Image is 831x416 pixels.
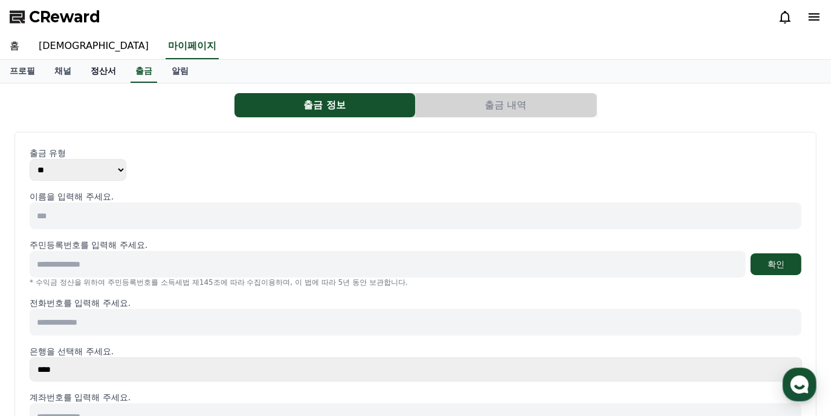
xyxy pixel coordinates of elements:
[166,34,219,59] a: 마이페이지
[234,93,415,117] button: 출금 정보
[29,7,100,27] span: CReward
[10,7,100,27] a: CReward
[29,34,158,59] a: [DEMOGRAPHIC_DATA]
[30,297,801,309] p: 전화번호를 입력해 주세요.
[38,334,45,343] span: 홈
[30,391,801,403] p: 계좌번호를 입력해 주세요.
[751,253,801,275] button: 확인
[416,93,597,117] button: 출금 내역
[30,147,801,159] p: 출금 유형
[80,316,156,346] a: 대화
[30,190,801,203] p: 이름을 입력해 주세요.
[156,316,232,346] a: 설정
[81,60,126,83] a: 정산서
[111,334,125,344] span: 대화
[187,334,201,343] span: 설정
[30,345,801,357] p: 은행을 선택해 주세요.
[234,93,416,117] a: 출금 정보
[45,60,81,83] a: 채널
[30,239,147,251] p: 주민등록번호를 입력해 주세요.
[4,316,80,346] a: 홈
[162,60,198,83] a: 알림
[30,278,801,287] p: * 수익금 정산을 위하여 주민등록번호를 소득세법 제145조에 따라 수집이용하며, 이 법에 따라 5년 동안 보관합니다.
[131,60,157,83] a: 출금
